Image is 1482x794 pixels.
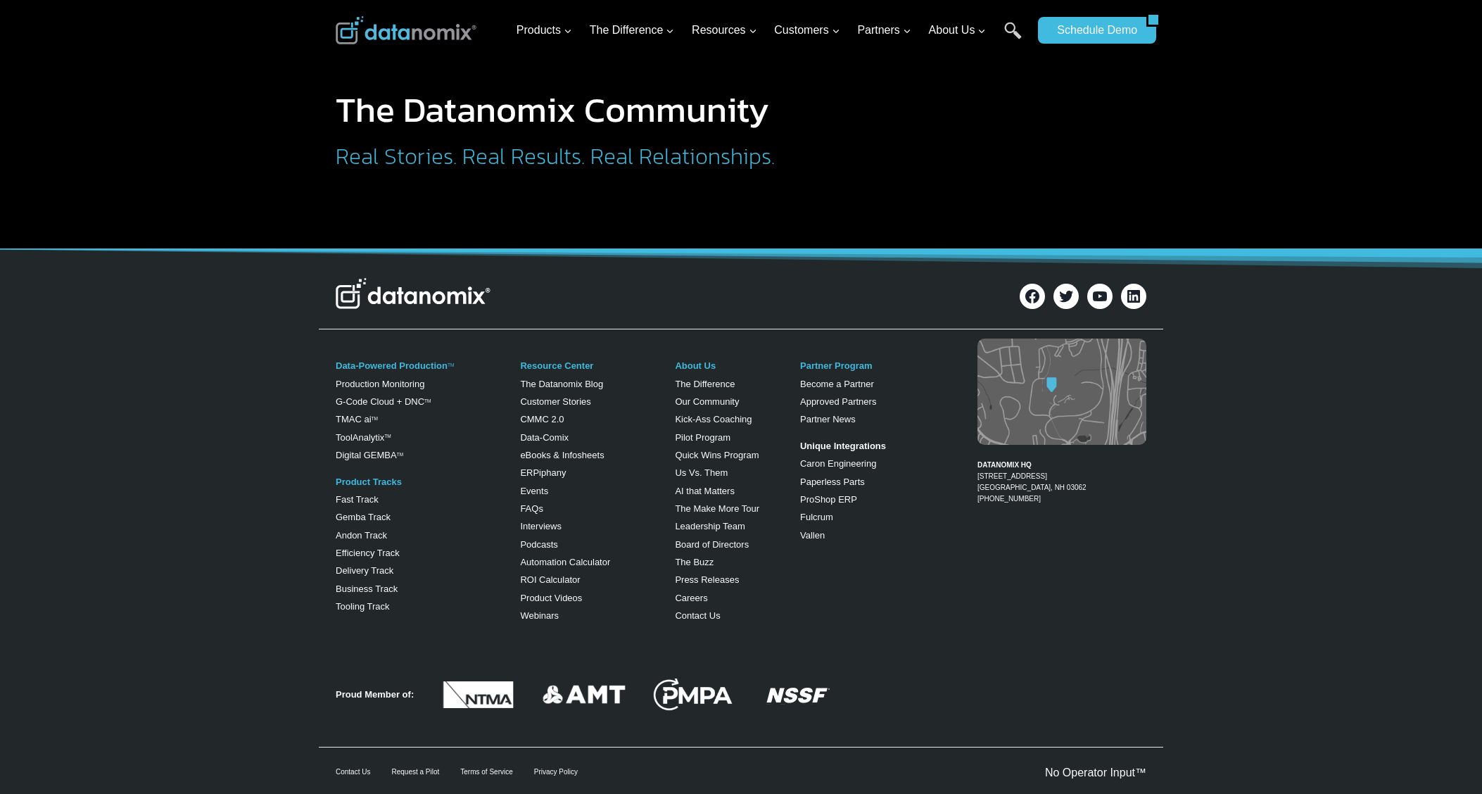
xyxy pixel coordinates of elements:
[675,414,752,424] a: Kick-Ass Coaching
[336,512,391,522] a: Gemba Track
[774,21,840,39] span: Customers
[977,472,1087,491] a: [STREET_ADDRESS][GEOGRAPHIC_DATA], NH 03062
[800,396,876,407] a: Approved Partners
[336,565,393,576] a: Delivery Track
[534,768,578,776] a: Privacy Policy
[520,610,559,621] a: Webinars
[692,21,756,39] span: Resources
[520,574,580,585] a: ROI Calculator
[520,539,557,550] a: Podcasts
[675,432,730,443] a: Pilot Program
[336,477,402,487] a: Product Tracks
[1045,767,1146,779] a: No Operator Input™
[800,530,825,541] a: Vallen
[675,521,745,531] a: Leadership Team
[520,486,548,496] a: Events
[336,494,379,505] a: Fast Track
[590,21,675,39] span: The Difference
[460,768,512,776] a: Terms of Service
[336,601,390,612] a: Tooling Track
[336,396,431,407] a: G-Code Cloud + DNCTM
[520,467,566,478] a: ERPiphany
[336,530,387,541] a: Andon Track
[520,503,543,514] a: FAQs
[336,92,892,127] h1: The Datanomix Community
[520,450,604,460] a: eBooks & Infosheets
[336,689,414,700] strong: Proud Member of:
[977,339,1146,445] img: Datanomix map image
[336,278,490,309] img: Datanomix Logo
[800,477,865,487] a: Paperless Parts
[511,8,1032,53] nav: Primary Navigation
[336,379,424,389] a: Production Monitoring
[336,584,398,594] a: Business Track
[520,379,603,389] a: The Datanomix Blog
[929,21,987,39] span: About Us
[520,396,590,407] a: Customer Stories
[384,434,391,439] a: TM
[1004,22,1022,53] a: Search
[977,461,1032,469] strong: DATANOMIX HQ
[1038,17,1146,44] a: Schedule Demo
[336,548,400,558] a: Efficiency Track
[372,416,378,421] sup: TM
[857,21,911,39] span: Partners
[675,593,707,603] a: Careers
[977,448,1146,505] figcaption: [PHONE_NUMBER]
[675,396,739,407] a: Our Community
[800,494,857,505] a: ProShop ERP
[675,503,759,514] a: The Make More Tour
[675,610,720,621] a: Contact Us
[675,467,728,478] a: Us Vs. Them
[336,16,476,44] img: Datanomix
[800,360,873,371] a: Partner Program
[336,145,892,168] h2: Real Stories. Real Results. Real Relationships.
[517,21,572,39] span: Products
[675,486,735,496] a: AI that Matters
[800,379,874,389] a: Become a Partner
[391,768,439,776] a: Request a Pilot
[336,432,384,443] a: ToolAnalytix
[424,398,431,403] sup: TM
[800,512,833,522] a: Fulcrum
[336,450,403,460] a: Digital GEMBATM
[520,557,610,567] a: Automation Calculator
[336,768,370,776] a: Contact Us
[675,379,735,389] a: The Difference
[520,521,562,531] a: Interviews
[800,458,876,469] a: Caron Engineering
[675,557,714,567] a: The Buzz
[520,593,582,603] a: Product Videos
[675,539,749,550] a: Board of Directors
[675,574,739,585] a: Press Releases
[800,414,856,424] a: Partner News
[520,360,593,371] a: Resource Center
[336,360,448,371] a: Data-Powered Production
[675,450,759,460] a: Quick Wins Program
[520,432,569,443] a: Data-Comix
[675,360,716,371] a: About Us
[520,414,564,424] a: CMMC 2.0
[448,363,454,367] a: TM
[336,414,378,424] a: TMAC aiTM
[800,441,886,451] strong: Unique Integrations
[397,452,403,457] sup: TM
